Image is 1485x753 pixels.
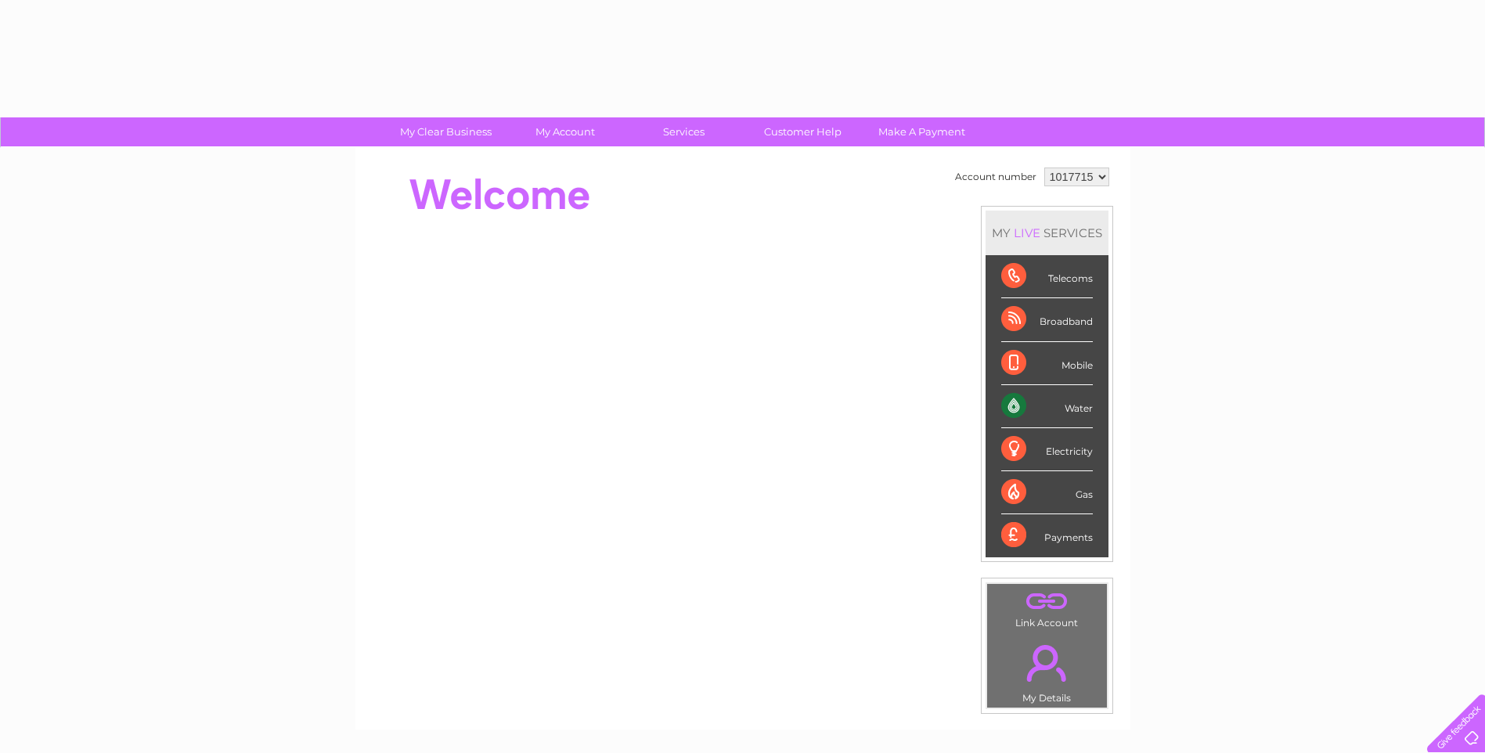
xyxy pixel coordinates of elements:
td: Account number [951,164,1040,190]
div: Telecoms [1001,255,1093,298]
td: My Details [986,632,1108,708]
td: Link Account [986,583,1108,632]
div: Mobile [1001,342,1093,385]
div: LIVE [1011,225,1043,240]
a: . [991,636,1103,690]
div: Water [1001,385,1093,428]
div: Electricity [1001,428,1093,471]
a: Services [619,117,748,146]
div: Gas [1001,471,1093,514]
div: MY SERVICES [986,211,1108,255]
div: Broadband [1001,298,1093,341]
a: My Account [500,117,629,146]
div: Payments [1001,514,1093,557]
a: . [991,588,1103,615]
a: Make A Payment [857,117,986,146]
a: My Clear Business [381,117,510,146]
a: Customer Help [738,117,867,146]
